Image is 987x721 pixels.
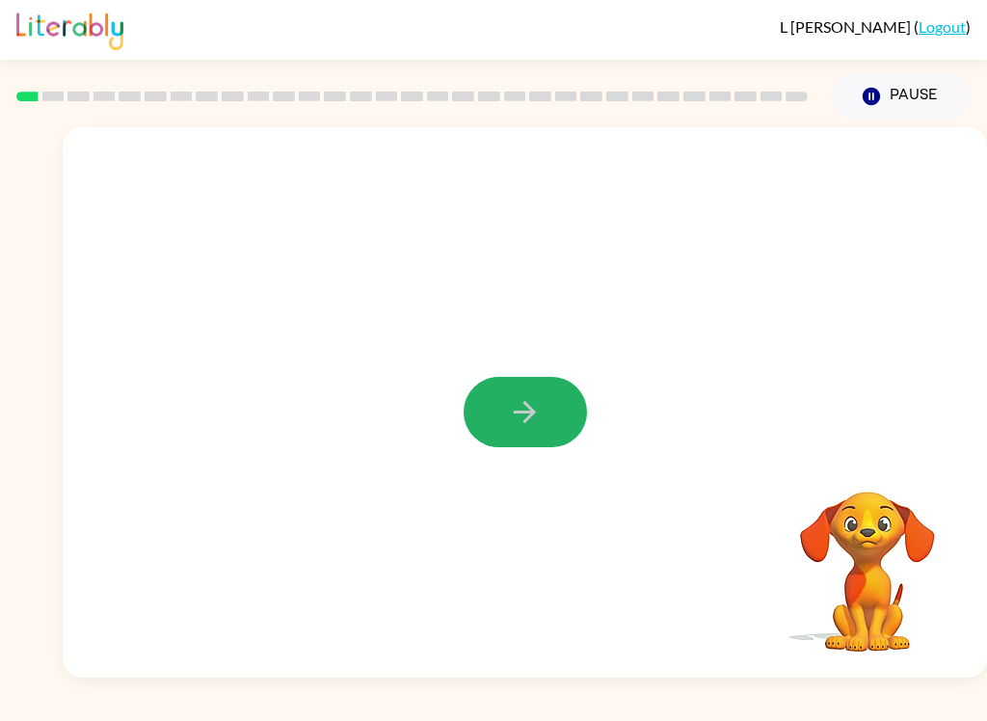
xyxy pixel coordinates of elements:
div: ( ) [780,17,971,36]
span: L [PERSON_NAME] [780,17,914,36]
img: Literably [16,8,123,50]
button: Pause [831,74,971,119]
video: Your browser must support playing .mp4 files to use Literably. Please try using another browser. [771,462,964,654]
a: Logout [919,17,966,36]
